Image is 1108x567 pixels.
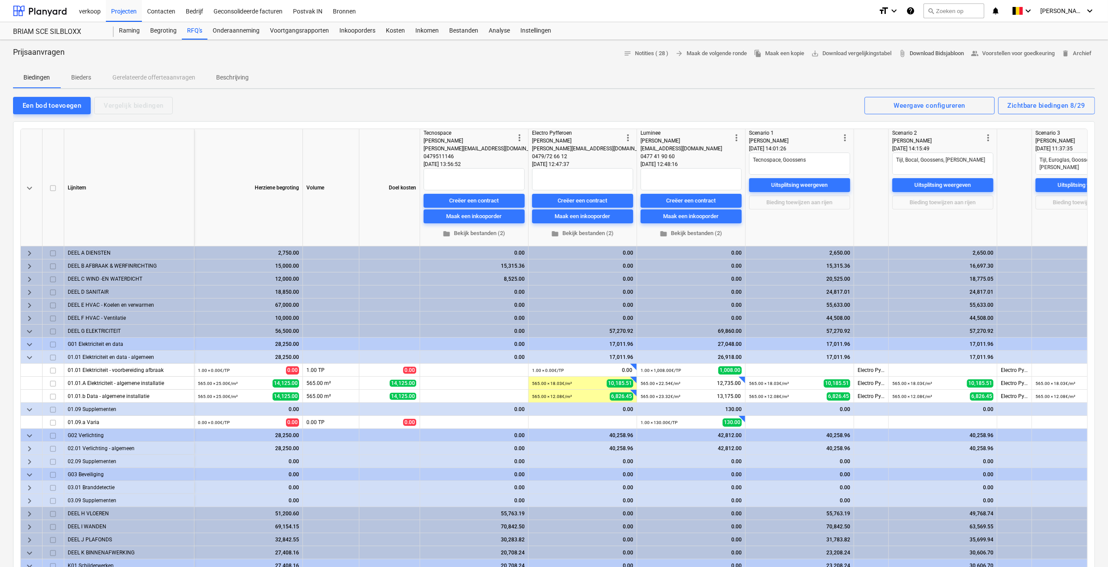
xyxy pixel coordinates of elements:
[424,137,514,145] div: [PERSON_NAME]
[749,153,850,175] textarea: Tecnospace, Goossens
[198,272,299,285] div: 12,000.00
[623,133,633,143] span: more_vert
[424,146,545,152] span: [PERSON_NAME][EMAIL_ADDRESS][DOMAIN_NAME]
[24,274,35,285] span: keyboard_arrow_right
[555,212,611,222] div: Maak een inkooporder
[620,47,672,60] button: Notities ( 28 )
[892,312,993,325] div: 44,508.00
[624,49,668,59] span: Notities ( 28 )
[24,287,35,298] span: keyboard_arrow_right
[24,535,35,545] span: keyboard_arrow_right
[1008,100,1085,111] div: Zichtbare biedingen 8/29
[532,368,564,373] small: 1.00 × 0.00€ / TP
[878,6,889,16] i: format_size
[749,381,789,386] small: 565.00 × 18.03€ / m²
[967,47,1058,60] button: Voorstellen voor goedkeuring
[716,393,742,400] span: 13,175.00
[198,259,299,272] div: 15,000.00
[68,325,191,337] div: DEEL G ELEKTRICITEIT
[641,153,731,160] div: 0477 41 90 60
[68,377,191,389] div: 01.01.A Elektriciteit - algemene installatie
[898,49,964,59] span: Download Bidsjabloon
[450,196,499,206] div: Creëer een contract
[675,49,747,59] span: Maak de volgende ronde
[114,22,145,40] div: Raming
[424,442,525,455] div: 0.00
[532,403,633,416] div: 0.00
[536,229,630,239] span: Bekijk bestanden (2)
[24,522,35,532] span: keyboard_arrow_right
[558,196,608,206] div: Creëer een contract
[641,194,742,208] button: Creëer een contract
[265,22,334,40] div: Voortgangsrapporten
[641,160,742,168] div: [DATE] 12:48:16
[641,272,742,285] div: 0.00
[182,22,207,40] a: RFQ's
[24,326,35,337] span: keyboard_arrow_down
[24,405,35,415] span: keyboard_arrow_down
[24,483,35,493] span: keyboard_arrow_right
[641,298,742,312] div: 0.00
[644,229,738,239] span: Bekijk bestanden (2)
[1036,394,1075,399] small: 565.00 × 12.08€ / m²
[667,196,716,206] div: Creëer een contract
[68,312,191,324] div: DEEL F HVAC - Ventilatie
[24,496,35,506] span: keyboard_arrow_right
[198,338,299,351] div: 28,250.00
[749,298,850,312] div: 55,633.00
[749,351,850,364] div: 17,011.96
[892,178,993,192] button: Uitsplitsing weergeven
[924,3,984,18] button: Zoeken op
[641,129,731,137] div: Luminee
[892,298,993,312] div: 55,633.00
[749,394,789,399] small: 565.00 × 12.08€ / m²
[24,509,35,519] span: keyboard_arrow_right
[749,272,850,285] div: 20,525.00
[68,246,191,259] div: DEEL A DIENSTEN
[198,298,299,312] div: 67,000.00
[971,49,1055,59] span: Voorstellen voor goedkeuring
[1062,49,1092,59] span: Archief
[207,22,265,40] div: Onderaanneming
[424,298,525,312] div: 0.00
[424,429,525,442] div: 0.00
[641,381,681,386] small: 565.00 × 22.54€ / m²
[532,209,633,223] button: Maak een inkooporder
[410,22,444,40] a: Inkomen
[424,160,525,168] div: [DATE] 13:56:52
[998,97,1095,114] button: Zichtbare biedingen 8/29
[967,379,993,388] span: 10,185.51
[641,259,742,272] div: 0.00
[68,351,191,363] div: 01.01 Elektriciteit en data - algemeen
[303,129,359,246] div: Volume
[286,366,299,375] span: 0.00
[675,50,683,57] span: arrow_forward
[718,366,742,375] span: 1,008.00
[532,429,633,442] div: 40,258.96
[403,367,416,374] span: 0.00
[754,50,762,57] span: file_copy
[749,285,850,298] div: 24,817.01
[641,403,742,416] div: 130.00
[198,246,299,259] div: 2,750.00
[749,338,850,351] div: 17,011.96
[424,129,514,137] div: Tecnospace
[927,7,934,14] span: search
[865,97,995,114] button: Weergave configureren
[24,261,35,272] span: keyboard_arrow_right
[997,364,1032,377] div: Electro Pyfferoen
[303,416,359,429] div: 0.00 TP
[641,325,742,338] div: 69,860.00
[303,390,359,403] div: 565.00 m²
[532,442,633,455] div: 40,258.96
[444,22,483,40] div: Bestanden
[381,22,410,40] div: Kosten
[552,229,559,237] span: folder
[906,6,915,16] i: Kennis basis
[892,403,993,416] div: 0.00
[997,390,1032,403] div: Electro Pyfferoen
[749,312,850,325] div: 44,508.00
[23,100,81,111] div: Een bod toevoegen
[424,194,525,208] button: Creëer een contract
[198,442,299,455] div: 28,250.00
